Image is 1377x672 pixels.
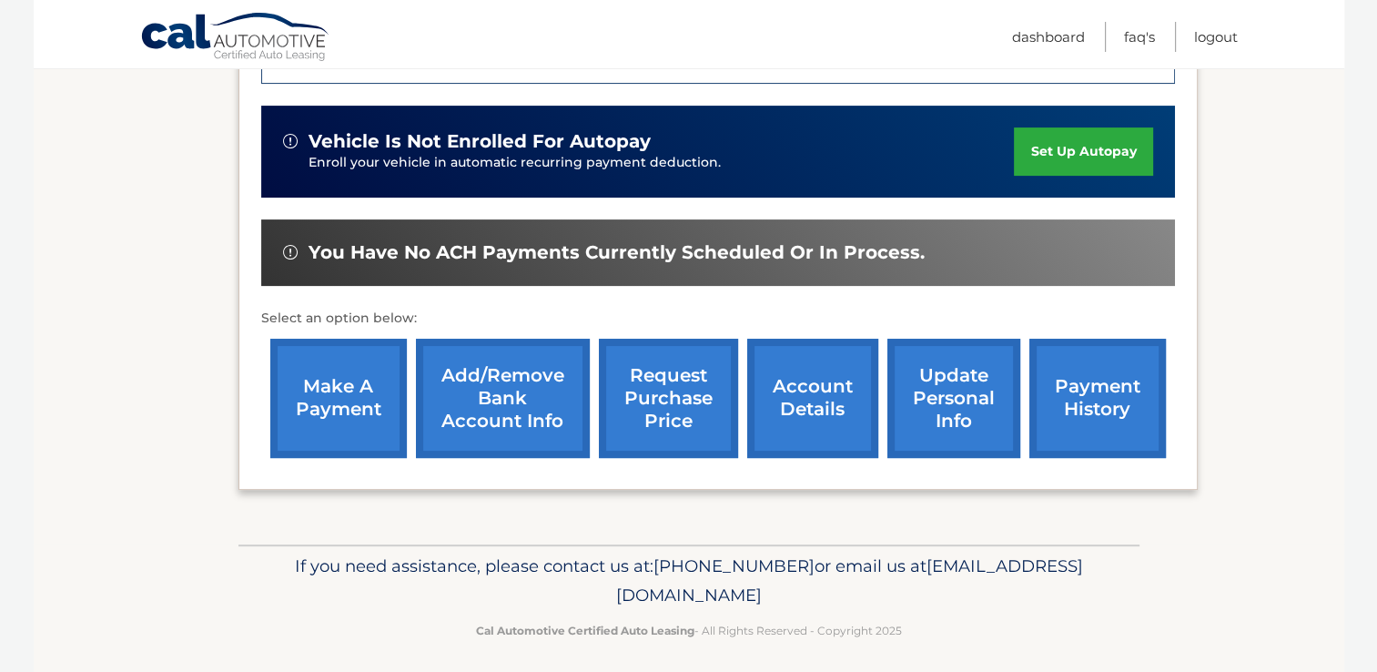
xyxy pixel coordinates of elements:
p: - All Rights Reserved - Copyright 2025 [250,621,1128,640]
img: alert-white.svg [283,245,298,260]
a: payment history [1029,339,1166,458]
span: vehicle is not enrolled for autopay [309,130,651,153]
a: request purchase price [599,339,738,458]
p: If you need assistance, please contact us at: or email us at [250,552,1128,610]
a: Add/Remove bank account info [416,339,590,458]
a: Dashboard [1012,22,1085,52]
a: make a payment [270,339,407,458]
a: update personal info [887,339,1020,458]
a: Cal Automotive [140,12,331,65]
a: set up autopay [1014,127,1152,176]
span: You have no ACH payments currently scheduled or in process. [309,241,925,264]
img: alert-white.svg [283,134,298,148]
p: Select an option below: [261,308,1175,330]
strong: Cal Automotive Certified Auto Leasing [476,624,694,637]
a: account details [747,339,878,458]
a: Logout [1194,22,1238,52]
p: Enroll your vehicle in automatic recurring payment deduction. [309,153,1015,173]
span: [PHONE_NUMBER] [653,555,815,576]
a: FAQ's [1124,22,1155,52]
